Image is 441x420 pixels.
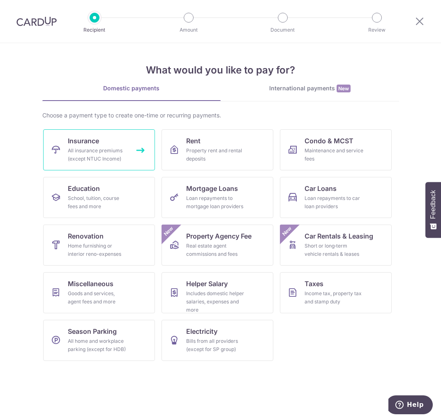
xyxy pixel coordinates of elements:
[162,177,273,218] a: Mortgage LoansLoan repayments to mortgage loan providers
[346,26,407,34] p: Review
[68,136,99,146] span: Insurance
[305,194,364,211] div: Loan repayments to car loan providers
[68,184,100,193] span: Education
[186,337,245,353] div: Bills from all providers (except for SP group)
[388,395,433,416] iframe: Opens a widget where you can find more information
[186,147,245,163] div: Property rent and rental deposits
[305,184,337,193] span: Car Loans
[162,225,175,238] span: New
[280,129,392,170] a: Condo & MCSTMaintenance and service fees
[43,129,155,170] a: InsuranceAll insurance premiums (except NTUC Income)
[42,111,399,119] div: Choose a payment type to create one-time or recurring payments.
[221,84,399,93] div: International payments
[162,272,273,313] a: Helper SalaryIncludes domestic helper salaries, expenses and more
[305,231,373,241] span: Car Rentals & Leasing
[186,231,252,241] span: Property Agency Fee
[186,136,201,146] span: Rent
[305,289,364,306] div: Income tax, property tax and stamp duty
[43,177,155,218] a: EducationSchool, tuition, course fees and more
[43,320,155,361] a: Season ParkingAll home and workplace parking (except for HDB)
[280,177,392,218] a: Car LoansLoan repayments to car loan providers
[186,242,245,258] div: Real estate agent commissions and fees
[68,279,113,289] span: Miscellaneous
[162,225,273,266] a: Property Agency FeeReal estate agent commissions and feesNew
[305,147,364,163] div: Maintenance and service fees
[337,85,351,92] span: New
[280,225,293,238] span: New
[252,26,313,34] p: Document
[186,326,217,336] span: Electricity
[68,231,104,241] span: Renovation
[68,194,127,211] div: School, tuition, course fees and more
[186,184,238,193] span: Mortgage Loans
[68,289,127,306] div: Goods and services, agent fees and more
[43,272,155,313] a: MiscellaneousGoods and services, agent fees and more
[280,272,392,313] a: TaxesIncome tax, property tax and stamp duty
[43,225,155,266] a: RenovationHome furnishing or interior reno-expenses
[162,129,273,170] a: RentProperty rent and rental deposits
[68,337,127,353] div: All home and workplace parking (except for HDB)
[68,147,127,163] div: All insurance premiums (except NTUC Income)
[186,279,228,289] span: Helper Salary
[68,242,127,258] div: Home furnishing or interior reno-expenses
[42,84,221,92] div: Domestic payments
[305,136,353,146] span: Condo & MCST
[186,289,245,314] div: Includes domestic helper salaries, expenses and more
[186,194,245,211] div: Loan repayments to mortgage loan providers
[280,225,392,266] a: Car Rentals & LeasingShort or long‑term vehicle rentals & leasesNew
[42,63,399,78] h4: What would you like to pay for?
[162,320,273,361] a: ElectricityBills from all providers (except for SP group)
[305,279,323,289] span: Taxes
[16,16,57,26] img: CardUp
[68,326,117,336] span: Season Parking
[425,182,441,238] button: Feedback - Show survey
[305,242,364,258] div: Short or long‑term vehicle rentals & leases
[158,26,219,34] p: Amount
[64,26,125,34] p: Recipient
[429,190,437,219] span: Feedback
